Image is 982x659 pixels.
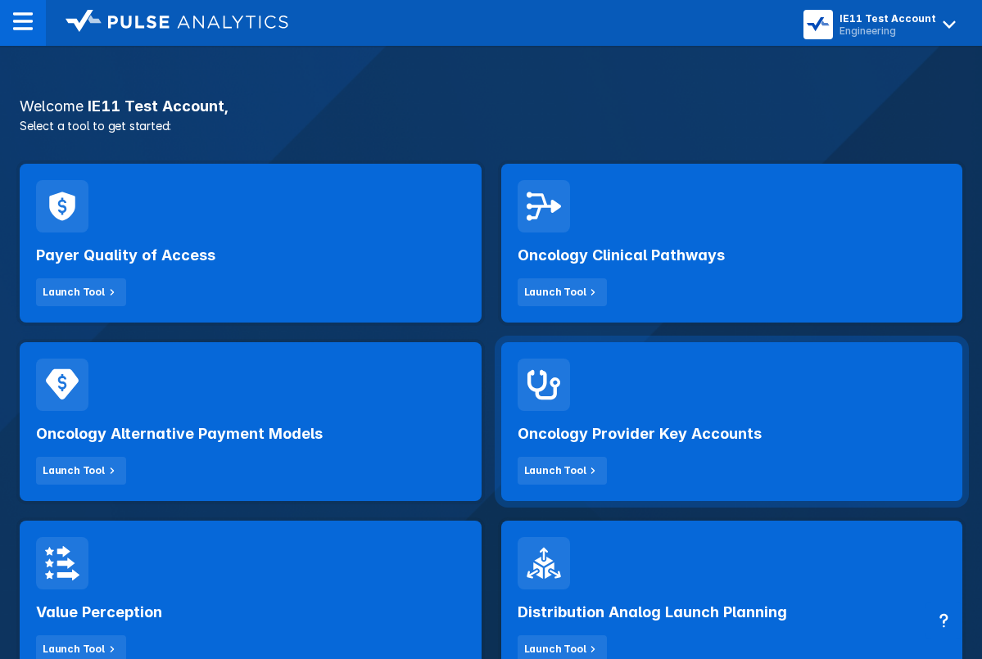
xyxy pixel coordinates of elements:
a: Payer Quality of AccessLaunch Tool [20,164,482,323]
div: Engineering [839,25,936,37]
a: Oncology Clinical PathwaysLaunch Tool [501,164,963,323]
a: Oncology Provider Key AccountsLaunch Tool [501,342,963,501]
div: Launch Tool [43,463,105,478]
h2: Oncology Alternative Payment Models [36,424,323,444]
a: Oncology Alternative Payment ModelsLaunch Tool [20,342,482,501]
div: Launch Tool [524,463,586,478]
button: Launch Tool [518,278,608,306]
img: logo [66,10,288,33]
div: Launch Tool [524,642,586,657]
p: Select a tool to get started: [10,117,972,134]
div: Launch Tool [524,285,586,300]
button: Launch Tool [518,457,608,485]
h3: IE11 Test Account , [10,99,972,114]
h2: Value Perception [36,603,162,622]
span: Welcome [20,97,84,115]
button: Launch Tool [36,457,126,485]
div: Launch Tool [43,285,105,300]
div: IE11 Test Account [839,12,936,25]
img: menu--horizontal.svg [13,11,33,31]
h2: Distribution Analog Launch Planning [518,603,787,622]
h2: Oncology Clinical Pathways [518,246,725,265]
a: logo [46,10,288,36]
img: menu button [807,13,830,36]
h2: Oncology Provider Key Accounts [518,424,762,444]
div: Contact Support [925,602,962,639]
button: Launch Tool [36,278,126,306]
h2: Payer Quality of Access [36,246,215,265]
div: Launch Tool [43,642,105,657]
